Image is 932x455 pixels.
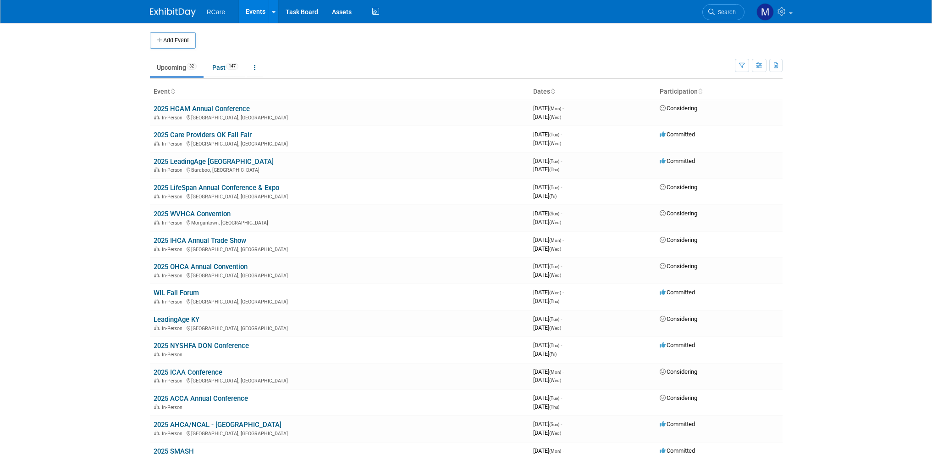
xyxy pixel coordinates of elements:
[660,105,697,112] span: Considering
[756,3,774,21] img: Mike Andolina
[549,211,559,216] span: (Sun)
[561,184,562,191] span: -
[660,421,695,427] span: Committed
[549,194,557,199] span: (Fri)
[533,263,562,270] span: [DATE]
[561,315,562,322] span: -
[154,289,199,297] a: WIL Fall Forum
[660,342,695,348] span: Committed
[154,105,250,113] a: 2025 HCAM Annual Conference
[660,236,697,243] span: Considering
[549,299,559,304] span: (Thu)
[561,131,562,138] span: -
[150,8,196,17] img: ExhibitDay
[154,220,160,225] img: In-Person Event
[154,315,199,324] a: LeadingAge KY
[533,105,564,112] span: [DATE]
[660,289,695,296] span: Committed
[170,88,175,95] a: Sort by Event Name
[533,298,559,304] span: [DATE]
[154,167,160,172] img: In-Person Event
[533,210,562,217] span: [DATE]
[154,166,526,173] div: Baraboo, [GEOGRAPHIC_DATA]
[549,167,559,172] span: (Thu)
[715,9,736,16] span: Search
[154,298,526,305] div: [GEOGRAPHIC_DATA], [GEOGRAPHIC_DATA]
[162,194,185,200] span: In-Person
[162,220,185,226] span: In-Person
[533,219,561,225] span: [DATE]
[660,447,695,454] span: Committed
[150,84,529,100] th: Event
[154,210,231,218] a: 2025 WVHCA Convention
[154,236,246,245] a: 2025 IHCA Annual Trade Show
[207,8,225,16] span: RCare
[533,376,561,383] span: [DATE]
[162,273,185,279] span: In-Person
[533,447,564,454] span: [DATE]
[549,273,561,278] span: (Wed)
[205,59,245,76] a: Past147
[154,394,248,403] a: 2025 ACCA Annual Conference
[533,315,562,322] span: [DATE]
[154,273,160,277] img: In-Person Event
[533,157,562,164] span: [DATE]
[533,350,557,357] span: [DATE]
[533,368,564,375] span: [DATE]
[154,131,252,139] a: 2025 Care Providers OK Fall Fair
[702,4,744,20] a: Search
[154,271,526,279] div: [GEOGRAPHIC_DATA], [GEOGRAPHIC_DATA]
[154,113,526,121] div: [GEOGRAPHIC_DATA], [GEOGRAPHIC_DATA]
[533,140,561,146] span: [DATE]
[154,141,160,146] img: In-Person Event
[549,220,561,225] span: (Wed)
[154,115,160,119] img: In-Person Event
[563,368,564,375] span: -
[563,105,564,112] span: -
[154,263,248,271] a: 2025 OHCA Annual Convention
[533,131,562,138] span: [DATE]
[549,106,561,111] span: (Mon)
[154,299,160,303] img: In-Person Event
[660,263,697,270] span: Considering
[660,131,695,138] span: Committed
[154,184,279,192] a: 2025 LifeSpan Annual Conference & Expo
[150,59,204,76] a: Upcoming32
[660,210,697,217] span: Considering
[154,431,160,435] img: In-Person Event
[154,245,526,253] div: [GEOGRAPHIC_DATA], [GEOGRAPHIC_DATA]
[561,157,562,164] span: -
[698,88,702,95] a: Sort by Participation Type
[154,429,526,437] div: [GEOGRAPHIC_DATA], [GEOGRAPHIC_DATA]
[549,326,561,331] span: (Wed)
[154,368,222,376] a: 2025 ICAA Conference
[549,141,561,146] span: (Wed)
[154,194,160,198] img: In-Person Event
[150,32,196,49] button: Add Event
[533,403,559,410] span: [DATE]
[549,370,561,375] span: (Mon)
[533,113,561,120] span: [DATE]
[162,115,185,121] span: In-Person
[154,324,526,331] div: [GEOGRAPHIC_DATA], [GEOGRAPHIC_DATA]
[549,238,561,243] span: (Mon)
[549,290,561,295] span: (Wed)
[660,315,697,322] span: Considering
[561,421,562,427] span: -
[549,343,559,348] span: (Thu)
[162,247,185,253] span: In-Person
[660,394,697,401] span: Considering
[549,378,561,383] span: (Wed)
[154,376,526,384] div: [GEOGRAPHIC_DATA], [GEOGRAPHIC_DATA]
[563,236,564,243] span: -
[162,431,185,437] span: In-Person
[549,185,559,190] span: (Tue)
[162,326,185,331] span: In-Person
[549,132,559,137] span: (Tue)
[549,264,559,269] span: (Tue)
[529,84,656,100] th: Dates
[533,245,561,252] span: [DATE]
[533,184,562,191] span: [DATE]
[549,317,559,322] span: (Tue)
[154,219,526,226] div: Morgantown, [GEOGRAPHIC_DATA]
